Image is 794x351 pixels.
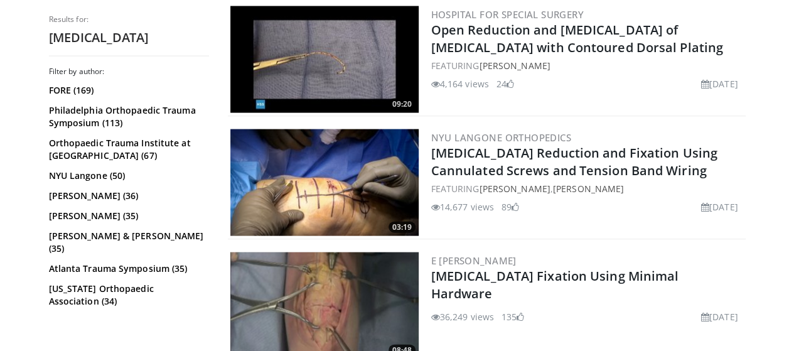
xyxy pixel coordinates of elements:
[701,200,738,213] li: [DATE]
[701,77,738,90] li: [DATE]
[431,267,679,302] a: [MEDICAL_DATA] Fixation Using Minimal Hardware
[49,30,209,46] h2: [MEDICAL_DATA]
[431,59,743,72] div: FEATURING
[230,129,419,236] img: b549dcdf-f7b3-45f6-bb25-7a2ff913f045.jpg.300x170_q85_crop-smart_upscale.jpg
[389,99,416,110] span: 09:20
[230,129,419,236] a: 03:19
[230,6,419,113] img: eae39bde-53c7-4fb7-b97b-f7dc417bbec2.300x170_q85_crop-smart_upscale.jpg
[431,310,494,323] li: 36,249 views
[431,254,517,267] a: E [PERSON_NAME]
[431,77,489,90] li: 4,164 views
[431,21,723,56] a: Open Reduction and [MEDICAL_DATA] of [MEDICAL_DATA] with Contoured Dorsal Plating
[431,200,494,213] li: 14,677 views
[553,183,624,195] a: [PERSON_NAME]
[431,144,717,179] a: [MEDICAL_DATA] Reduction and Fixation Using Cannulated Screws and Tension Band Wiring
[496,77,514,90] li: 24
[49,84,206,97] a: FORE (169)
[479,183,550,195] a: [PERSON_NAME]
[49,67,209,77] h3: Filter by author:
[49,283,206,308] a: [US_STATE] Orthopaedic Association (34)
[49,230,206,255] a: [PERSON_NAME] & [PERSON_NAME] (35)
[431,131,571,144] a: NYU Langone Orthopedics
[49,210,206,222] a: [PERSON_NAME] (35)
[49,262,206,275] a: Atlanta Trauma Symposium (35)
[431,182,743,195] div: FEATURING ,
[502,310,524,323] li: 135
[49,104,206,129] a: Philadelphia Orthopaedic Trauma Symposium (113)
[49,190,206,202] a: [PERSON_NAME] (36)
[479,60,550,72] a: [PERSON_NAME]
[49,170,206,182] a: NYU Langone (50)
[389,222,416,233] span: 03:19
[230,6,419,113] a: 09:20
[701,310,738,323] li: [DATE]
[49,137,206,162] a: Orthopaedic Trauma Institute at [GEOGRAPHIC_DATA] (67)
[49,14,209,24] p: Results for:
[502,200,519,213] li: 89
[431,8,584,21] a: Hospital for Special Surgery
